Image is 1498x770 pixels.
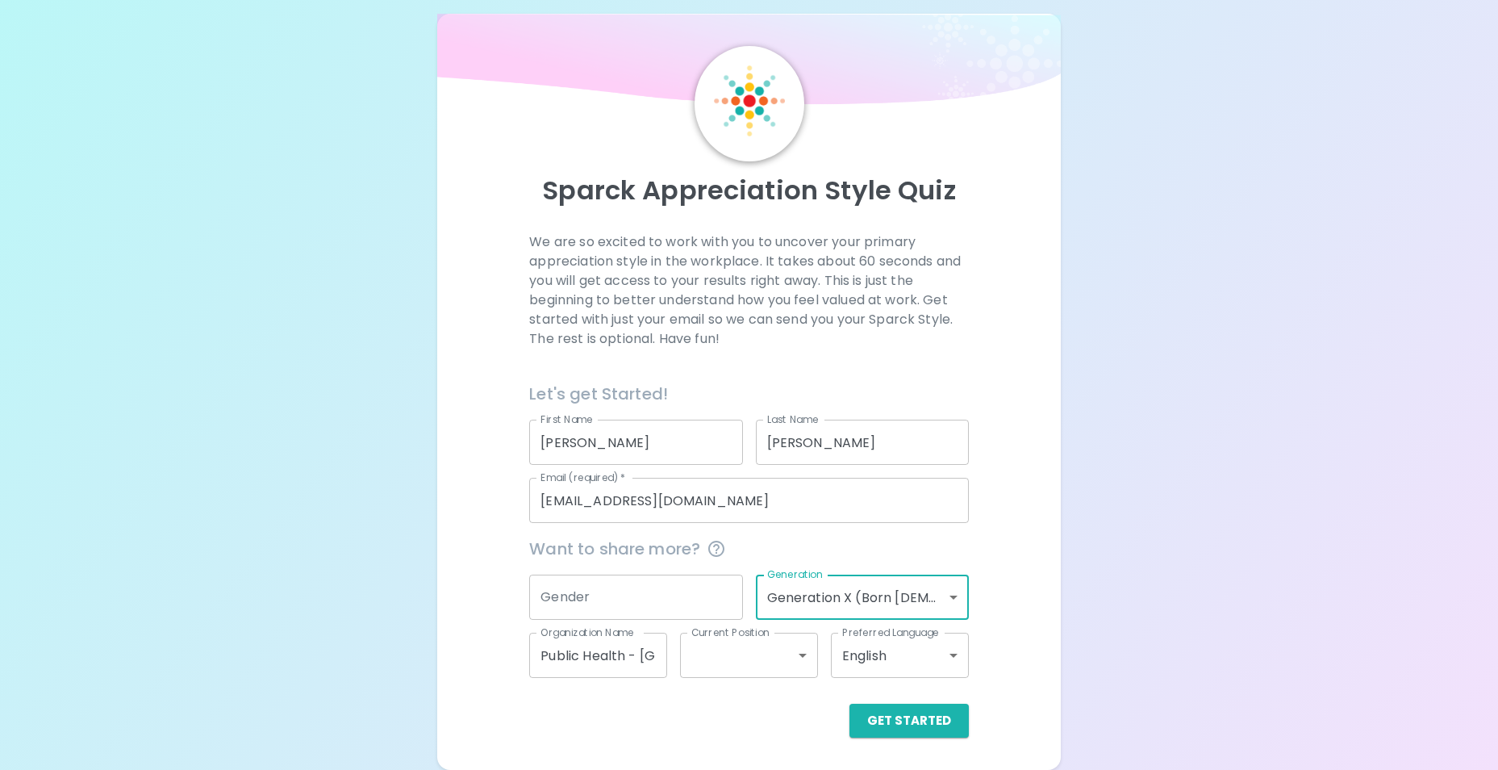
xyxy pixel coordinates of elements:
label: Organization Name [540,626,634,639]
label: Last Name [767,412,818,426]
p: We are so excited to work with you to uncover your primary appreciation style in the workplace. I... [529,232,968,349]
img: wave [437,14,1062,112]
label: First Name [540,412,593,426]
label: Generation [767,567,823,581]
label: Current Position [691,626,770,639]
svg: This information is completely confidential and only used for aggregated appreciation studies at ... [707,539,726,559]
button: Get Started [849,704,969,738]
label: Preferred Language [842,626,939,639]
h6: Let's get Started! [529,381,968,407]
div: Generation X (Born [DEMOGRAPHIC_DATA] - [DEMOGRAPHIC_DATA]) [756,575,969,620]
img: Sparck Logo [714,65,785,136]
p: Sparck Appreciation Style Quiz [457,174,1042,207]
span: Want to share more? [529,536,968,562]
label: Email (required) [540,471,626,484]
div: English [831,633,969,678]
